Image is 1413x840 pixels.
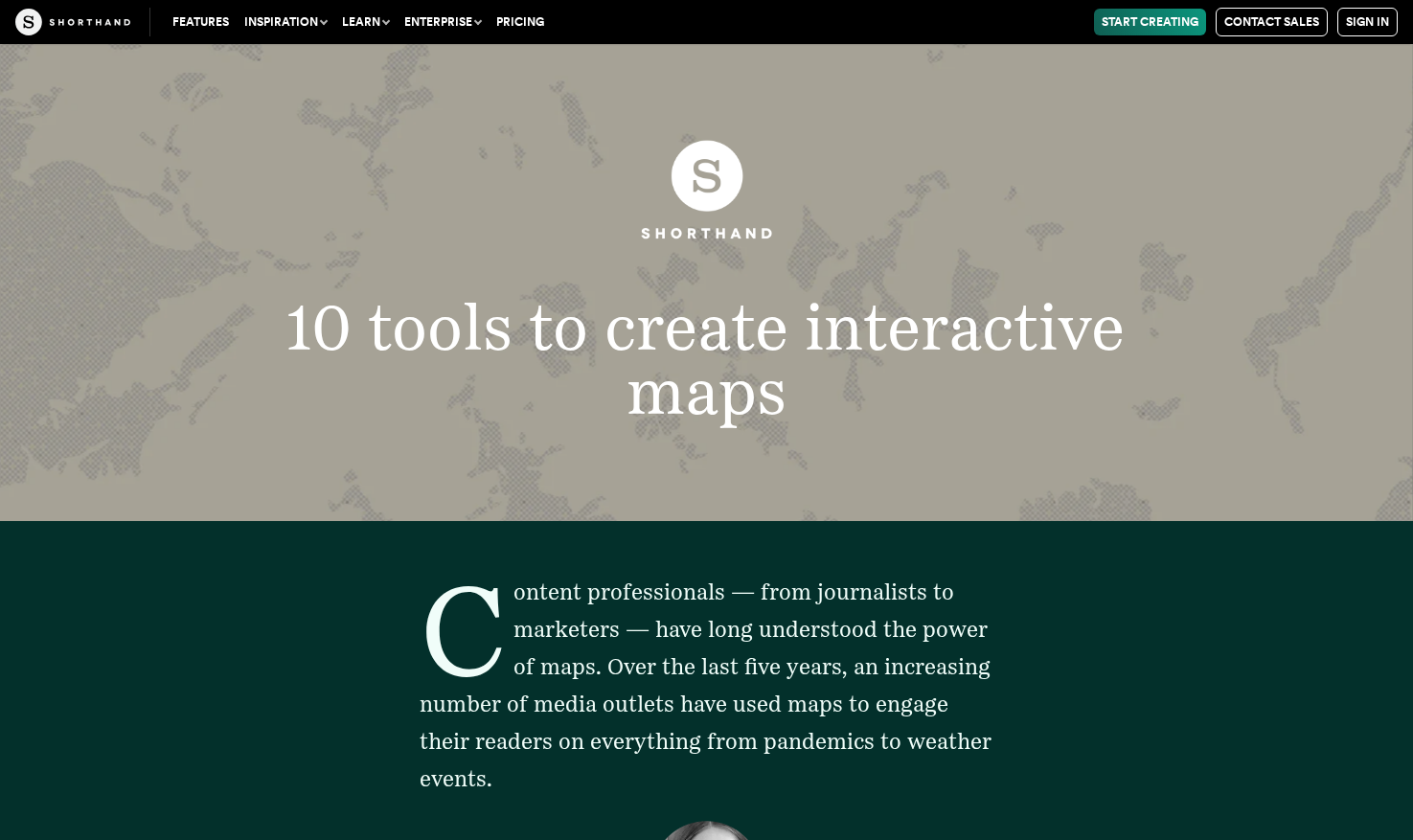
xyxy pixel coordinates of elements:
[1337,8,1398,36] a: Sign in
[165,9,237,35] a: Features
[397,9,489,35] button: Enterprise
[164,295,1249,423] h1: 10 tools to create interactive maps
[1094,9,1206,35] a: Start Creating
[334,9,397,35] button: Learn
[1216,8,1328,36] a: Contact Sales
[15,9,130,35] img: The Craft
[237,9,334,35] button: Inspiration
[420,579,991,792] span: Content professionals — from journalists to marketers — have long understood the power of maps. O...
[489,9,552,35] a: Pricing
